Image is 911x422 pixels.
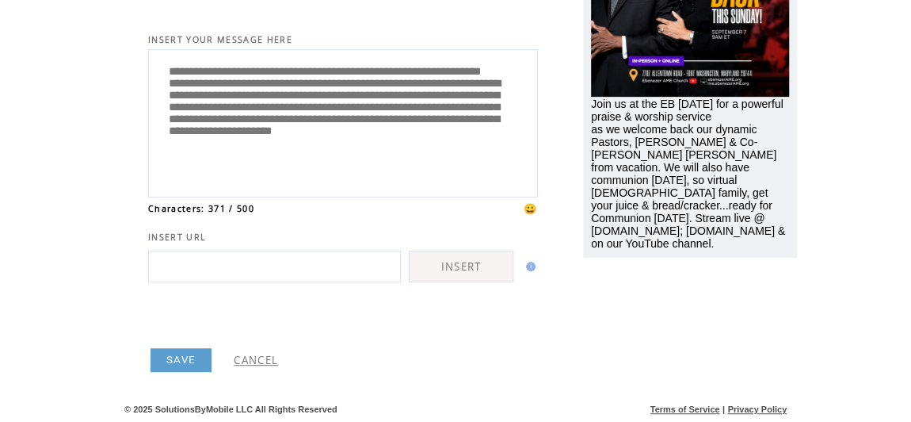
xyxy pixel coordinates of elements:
span: Characters: 371 / 500 [148,203,254,214]
span: Join us at the EB [DATE] for a powerful praise & worship service as we welcome back our dynamic P... [591,98,785,250]
a: SAVE [151,348,212,372]
span: | [722,405,725,414]
a: Terms of Service [650,405,720,414]
a: INSERT [409,251,513,282]
img: help.gif [521,262,536,271]
a: CANCEL [234,353,278,367]
a: Privacy Policy [727,405,787,414]
span: INSERT YOUR MESSAGE HERE [148,34,292,45]
span: INSERT URL [148,232,206,243]
span: © 2025 SolutionsByMobile LLC All Rights Reserved [124,405,337,414]
span: 😀 [524,201,538,216]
